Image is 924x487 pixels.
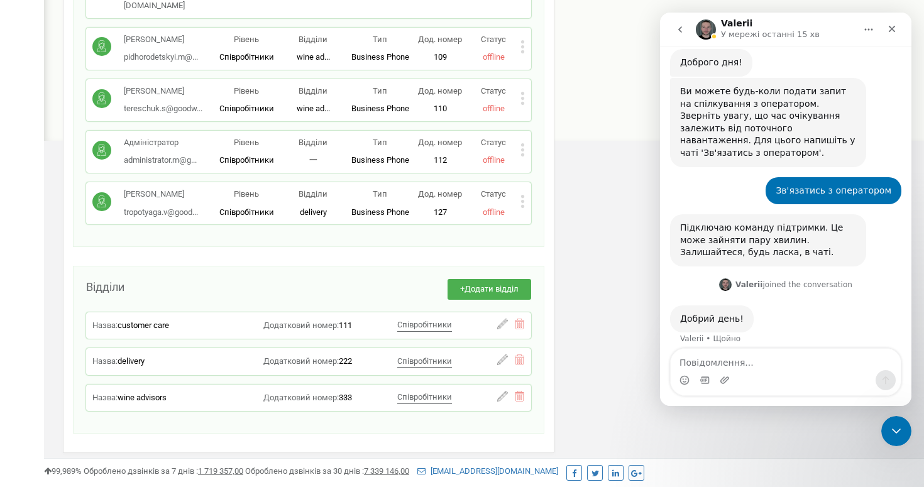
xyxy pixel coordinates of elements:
u: 7 339 146,00 [364,466,409,476]
span: Співробітники [219,104,274,113]
span: Відділи [299,189,327,199]
span: Business Phone [351,104,409,113]
span: Співробітники [219,52,274,62]
span: Тип [373,86,387,96]
span: Business Phone [351,155,409,165]
u: 1 719 357,00 [198,466,243,476]
p: [PERSON_NAME] [124,85,202,97]
span: 99,989% [44,466,82,476]
p: 112 [414,155,467,167]
p: [PERSON_NAME] [124,34,198,46]
span: Додатковий номер: [263,356,339,366]
span: Оброблено дзвінків за 30 днів : [245,466,409,476]
span: Співробітники [219,207,274,217]
span: delivery [300,207,327,217]
span: Тип [373,189,387,199]
span: Співробітники [397,320,452,329]
span: 222 [339,356,352,366]
span: Business Phone [351,52,409,62]
p: 110 [414,103,467,115]
span: wine advisors [118,393,167,402]
span: wine ad... [297,52,330,62]
span: Business Phone [351,207,409,217]
p: 127 [414,207,467,219]
span: Відділи [299,35,327,44]
span: Додатковий номер: [263,393,339,402]
span: Дод. номер [418,35,462,44]
iframe: Intercom live chat [660,13,911,406]
span: Рівень [234,35,259,44]
span: Співробітники [397,392,452,402]
span: wine ad... [297,104,330,113]
span: tropotyaga.v@good... [124,207,198,217]
span: Тип [373,138,387,147]
a: [EMAIL_ADDRESS][DOMAIN_NAME] [417,466,558,476]
iframe: Intercom live chat [881,416,911,446]
span: Рівень [234,138,259,147]
span: Відділи [86,280,124,293]
span: pidhorodetskyi.m@... [124,52,198,62]
span: Дод. номер [418,189,462,199]
span: Статус [481,189,506,199]
span: Назва: [92,320,118,330]
button: +Додати відділ [448,279,531,300]
p: 109 [414,52,467,63]
span: Статус [481,138,506,147]
span: 111 [339,320,352,330]
span: offline [483,52,505,62]
span: offline [483,104,505,113]
span: 333 [339,393,352,402]
span: Рівень [234,86,259,96]
span: 一 [309,155,317,165]
span: Відділи [299,138,327,147]
span: Додати відділ [465,284,519,293]
span: delivery [118,356,145,366]
span: offline [483,207,505,217]
span: Назва: [92,356,118,366]
p: [PERSON_NAME] [124,189,198,200]
span: Тип [373,35,387,44]
span: Додатковий номер: [263,320,339,330]
span: Статус [481,86,506,96]
span: Відділи [299,86,327,96]
span: Дод. номер [418,86,462,96]
span: Співробітники [219,155,274,165]
span: Статус [481,35,506,44]
p: Адміністратор [124,137,197,149]
span: offline [483,155,505,165]
span: Назва: [92,393,118,402]
span: Дод. номер [418,138,462,147]
span: administrator.m@g... [124,155,197,165]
